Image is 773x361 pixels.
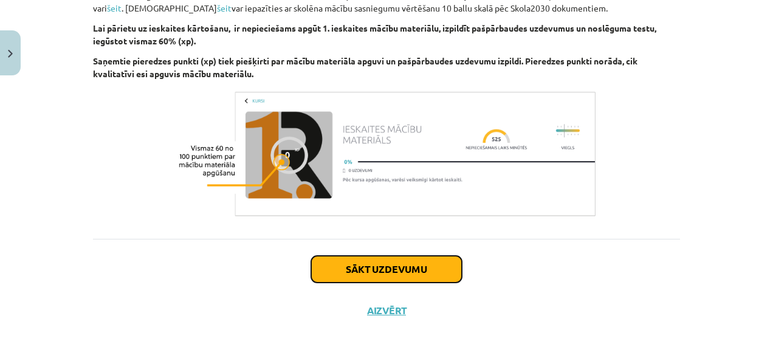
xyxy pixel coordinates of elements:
[93,22,656,46] strong: Lai pārietu uz ieskaites kārtošanu, ir nepieciešams apgūt 1. ieskaites mācību materiālu, izpildīt...
[311,256,462,283] button: Sākt uzdevumu
[363,304,410,317] button: Aizvērt
[107,2,122,13] a: šeit
[8,50,13,58] img: icon-close-lesson-0947bae3869378f0d4975bcd49f059093ad1ed9edebbc8119c70593378902aed.svg
[217,2,232,13] a: šeit
[93,55,637,79] strong: Saņemtie pieredzes punkti (xp) tiek piešķirti par mācību materiāla apguvi un pašpārbaudes uzdevum...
